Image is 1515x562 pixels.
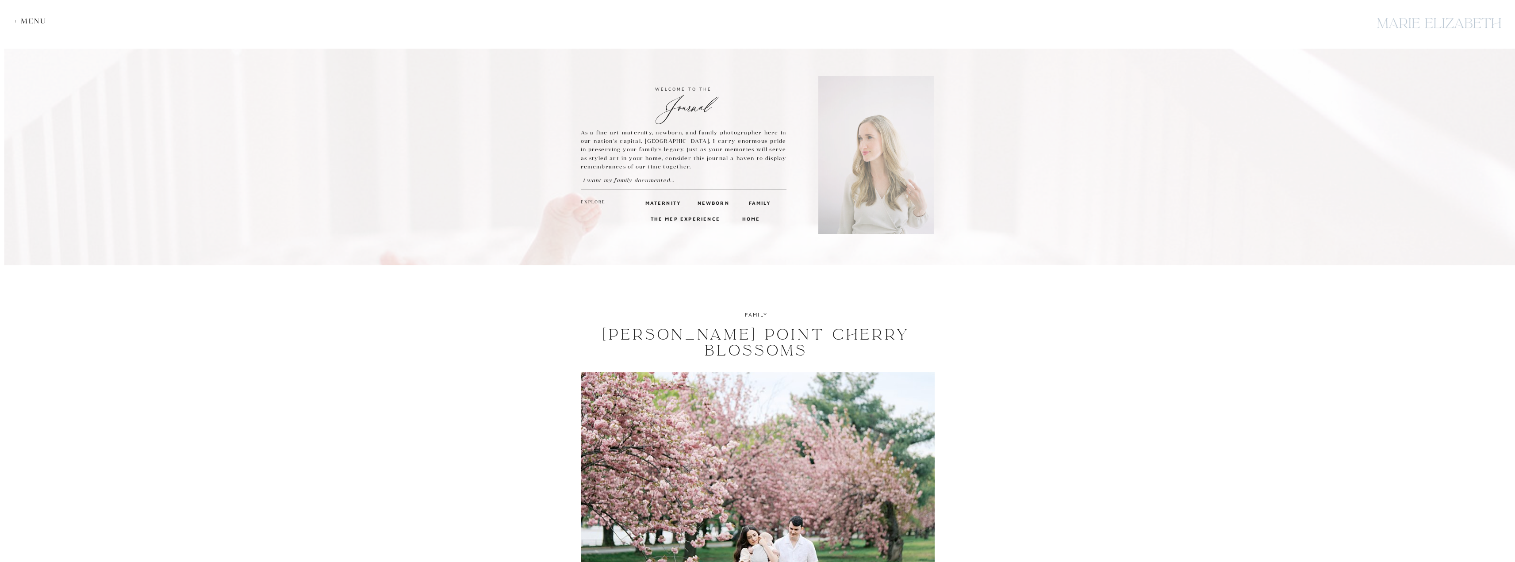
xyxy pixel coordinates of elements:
a: [PERSON_NAME] Point Cherry Blossoms [602,325,910,360]
a: home [742,214,759,222]
h2: Journal [581,95,786,110]
a: The MEP Experience [651,214,722,222]
h3: welcome to the [581,85,786,93]
a: I want my family documented... [583,176,694,184]
div: + Menu [14,17,51,25]
p: As a fine art maternity, newborn, and family photographer here in our nation's capital, [GEOGRAPH... [581,128,786,171]
a: Family [749,199,770,206]
h2: explore [581,199,606,206]
a: family [745,311,767,318]
img: Mother And Father Walk Together Holding Their Infant Son At The Hains Point Cherry Blossoms. [581,372,935,562]
a: Newborn [698,199,727,206]
a: maternity [645,199,676,206]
